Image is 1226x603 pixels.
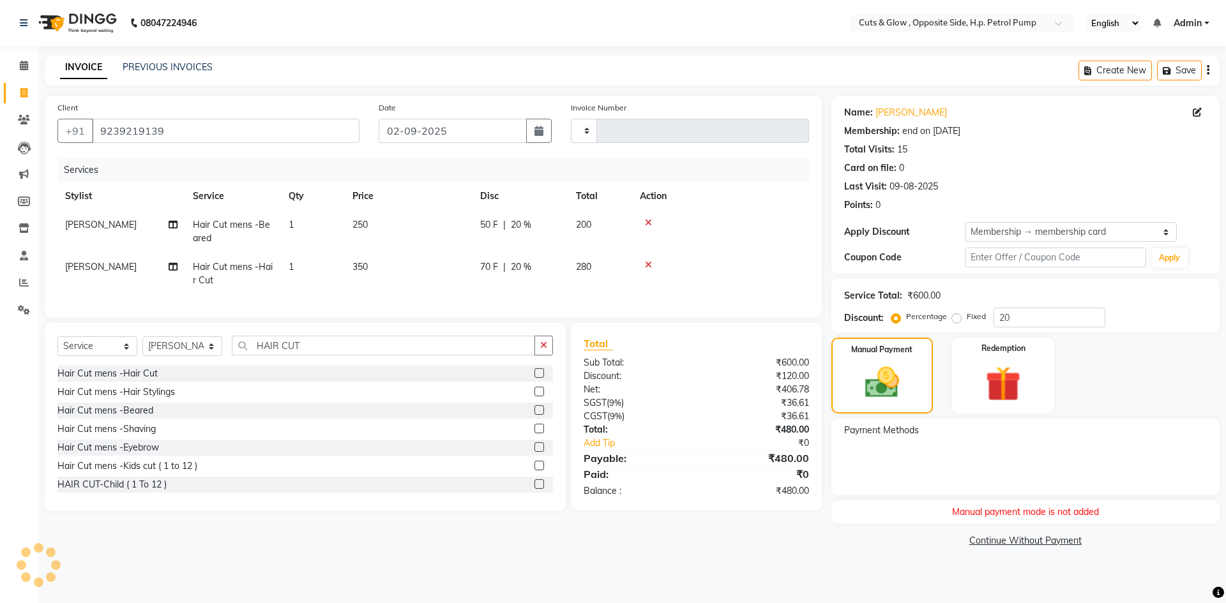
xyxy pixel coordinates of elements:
[65,261,137,272] span: [PERSON_NAME]
[875,198,881,212] div: 0
[574,436,716,450] a: Add Tip
[574,410,696,423] div: ( )
[974,362,1032,406] img: _gift.svg
[379,102,396,114] label: Date
[480,260,498,274] span: 70 F
[696,396,818,410] div: ₹36.61
[897,143,907,156] div: 15
[1174,17,1202,30] span: Admin
[696,369,818,383] div: ₹120.00
[844,311,884,325] div: Discount:
[632,182,809,211] th: Action
[503,260,506,274] span: |
[57,478,167,491] div: HAIR CUT-Child ( 1 To 12 )
[574,423,696,436] div: Total:
[584,337,613,350] span: Total
[60,56,107,79] a: INVOICE
[57,441,159,454] div: Hair Cut mens -Eyebrow
[33,5,120,41] img: logo
[574,484,696,498] div: Balance :
[696,450,818,466] div: ₹480.00
[902,124,960,138] div: end on [DATE]
[57,385,175,399] div: Hair Cut mens -Hair Stylings
[844,251,965,264] div: Coupon Code
[511,260,531,274] span: 20 %
[1151,248,1188,267] button: Apply
[844,424,919,437] span: Payment Methods
[1078,61,1152,80] button: Create New
[574,450,696,466] div: Payable:
[584,410,607,422] span: CGST
[716,436,818,450] div: ₹0
[576,219,591,230] span: 200
[576,261,591,272] span: 280
[57,119,93,143] button: +91
[907,289,941,302] div: ₹600.00
[511,218,531,232] span: 20 %
[185,182,281,211] th: Service
[232,336,535,355] input: Search or Scan
[696,410,818,423] div: ₹36.61
[854,363,910,402] img: _cash.svg
[57,422,156,436] div: Hair Cut mens -Shaving
[844,289,902,302] div: Service Total:
[831,500,1220,524] div: Manual payment mode is not added
[345,182,473,211] th: Price
[568,182,632,211] th: Total
[352,261,368,272] span: 350
[844,180,887,193] div: Last Visit:
[574,356,696,369] div: Sub Total:
[1157,61,1202,80] button: Save
[57,404,153,417] div: Hair Cut mens -Beared
[59,158,819,182] div: Services
[844,161,897,175] div: Card on file:
[981,343,1025,354] label: Redemption
[65,219,137,230] span: [PERSON_NAME]
[844,143,895,156] div: Total Visits:
[899,161,904,175] div: 0
[889,180,938,193] div: 09-08-2025
[352,219,368,230] span: 250
[875,106,947,119] a: [PERSON_NAME]
[834,534,1217,547] a: Continue Without Payment
[696,484,818,498] div: ₹480.00
[844,106,873,119] div: Name:
[609,398,621,408] span: 9%
[193,219,270,244] span: Hair Cut mens -Beared
[696,423,818,436] div: ₹480.00
[574,369,696,383] div: Discount:
[289,261,294,272] span: 1
[844,198,873,212] div: Points:
[57,459,197,473] div: Hair Cut mens -Kids cut ( 1 to 12 )
[965,248,1146,267] input: Enter Offer / Coupon Code
[696,383,818,396] div: ₹406.78
[473,182,568,211] th: Disc
[696,356,818,369] div: ₹600.00
[57,367,158,380] div: Hair Cut mens -Hair Cut
[574,466,696,482] div: Paid:
[844,225,965,239] div: Apply Discount
[844,124,900,138] div: Membership:
[123,61,213,73] a: PREVIOUS INVOICES
[480,218,498,232] span: 50 F
[696,466,818,482] div: ₹0
[574,383,696,396] div: Net:
[57,182,185,211] th: Stylist
[140,5,197,41] b: 08047224946
[584,397,607,408] span: SGST
[57,102,78,114] label: Client
[193,261,273,286] span: Hair Cut mens -Hair Cut
[906,311,947,322] label: Percentage
[503,218,506,232] span: |
[281,182,345,211] th: Qty
[92,119,359,143] input: Search by Name/Mobile/Email/Code
[967,311,986,322] label: Fixed
[610,411,622,421] span: 9%
[289,219,294,230] span: 1
[571,102,626,114] label: Invoice Number
[574,396,696,410] div: ( )
[851,344,912,355] label: Manual Payment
